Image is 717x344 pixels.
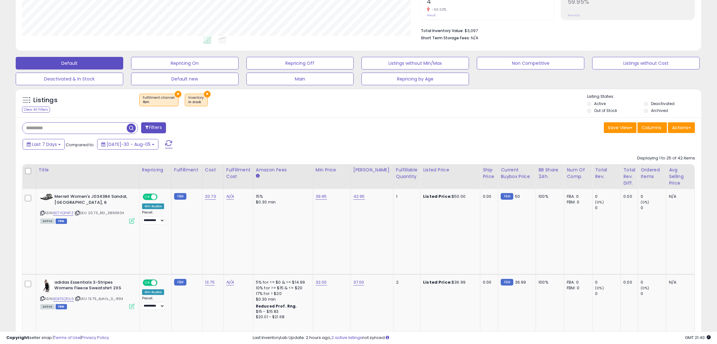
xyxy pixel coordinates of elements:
small: (0%) [641,286,649,291]
label: Archived [651,108,668,113]
h5: Listings [33,96,58,105]
button: Listings without Min/Max [361,57,469,69]
a: B07VQP41FZ [53,210,74,216]
small: FBM [501,193,513,200]
a: 37.00 [353,279,364,286]
div: FBA: 0 [567,194,587,199]
div: [PERSON_NAME] [353,167,391,173]
button: Main [246,73,354,85]
button: Last 7 Days [23,139,65,150]
div: $15 - $15.83 [256,309,308,314]
div: 0 [641,291,666,297]
div: BB Share 24h. [538,167,561,180]
span: Compared to: [66,142,95,148]
button: [DATE]-30 - Aug-05 [97,139,158,150]
span: All listings currently available for purchase on Amazon [40,219,55,224]
div: Min Price [316,167,348,173]
div: $50.00 [423,194,475,199]
a: Privacy Policy [81,335,109,341]
div: 0 [595,205,620,211]
small: FBM [174,193,186,200]
small: -50.00% [430,7,447,12]
div: $20.01 - $21.68 [256,314,308,320]
div: 0 [641,205,666,211]
small: Amazon Fees. [256,173,260,179]
div: 0.00 [623,194,633,199]
span: FBM [56,219,67,224]
div: 17% for > $20 [256,291,308,297]
div: 0 [641,280,666,285]
div: Last InventoryLab Update: 2 hours ago, not synced. [253,335,711,341]
span: 50 [515,193,520,199]
div: Fulfillable Quantity [396,167,418,180]
button: Repricing Off [246,57,354,69]
span: Last 7 Days [32,141,57,147]
div: Ship Price [483,167,495,180]
span: [DATE]-30 - Aug-05 [107,141,151,147]
strong: Copyright [6,335,29,341]
img: 41YCJpp87kL._SL40_.jpg [40,194,53,200]
div: 10% for >= $15 & <= $20 [256,285,308,291]
div: fbm [143,100,175,104]
div: 5% for >= $0 & <= $14.99 [256,280,308,285]
div: FBM: 0 [567,199,587,205]
b: Listed Price: [423,279,452,285]
span: All listings currently available for purchase on Amazon [40,304,55,309]
a: 42.95 [353,193,365,200]
b: Total Inventory Value: [421,28,464,33]
b: Short Term Storage Fees: [421,35,470,41]
small: (0%) [595,286,604,291]
p: Listing States: [587,94,701,100]
div: Amazon Fees [256,167,310,173]
div: 1 [396,194,416,199]
div: 0 [595,280,620,285]
b: Listed Price: [423,193,452,199]
div: Repricing [142,167,169,173]
div: Cost [205,167,221,173]
div: Avg Selling Price [669,167,692,186]
span: ON [143,194,151,200]
div: ASIN: [40,280,135,309]
a: Terms of Use [54,335,80,341]
img: 31zI7fHYfOL._SL40_.jpg [40,280,53,292]
li: $3,097 [421,26,690,34]
small: (0%) [595,200,604,205]
button: Repricing On [131,57,239,69]
label: Deactivated [651,101,675,106]
a: 39.95 [316,193,327,200]
button: Columns [637,122,667,133]
div: $0.30 min [256,199,308,205]
div: Ordered Items [641,167,664,180]
div: Total Rev. [595,167,618,180]
div: Fulfillment Cost [226,167,251,180]
div: 0.00 [623,280,633,285]
span: OFF [157,194,167,200]
div: Win BuyBox [142,289,164,295]
button: Save View [604,122,637,133]
small: FBM [174,279,186,286]
label: Active [594,101,606,106]
div: N/A [669,280,690,285]
div: 0.00 [483,194,493,199]
div: Preset: [142,296,167,310]
div: Fulfillment [174,167,200,173]
div: $36.99 [423,280,475,285]
small: Prev: N/A [568,14,580,17]
div: 0 [595,291,620,297]
div: 2 [396,280,416,285]
b: Merrell Women's J034384 Sandal, [GEOGRAPHIC_DATA], 6 [54,194,131,207]
span: Fulfillment channel : [143,95,175,105]
span: | SKU: 20.73_REI_3894904 [74,210,124,215]
span: ON [143,280,151,285]
b: adidas Essentials 3-Stripes Womens Fleece Sweatshirt 2XS [54,280,131,293]
div: Total Rev. Diff. [623,167,635,186]
button: Actions [668,122,695,133]
button: × [204,91,211,97]
div: ASIN: [40,194,135,223]
a: N/A [226,193,234,200]
div: Preset: [142,210,167,225]
a: N/A [226,279,234,286]
a: B0BT5QPJL6 [53,296,74,302]
span: Inventory : [188,95,204,105]
button: Non Competitive [477,57,584,69]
